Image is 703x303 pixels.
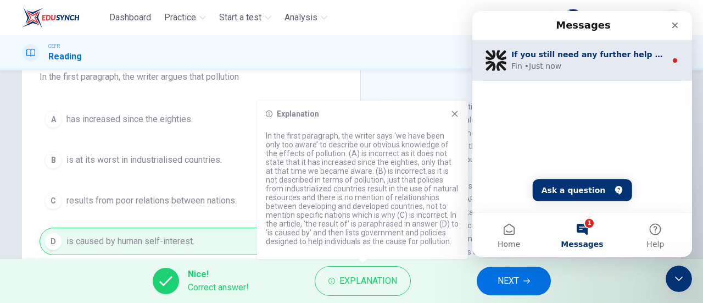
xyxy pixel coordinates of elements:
[284,11,317,24] span: Analysis
[219,11,261,24] span: Start a test
[472,11,692,257] iframe: Intercom live chat
[266,131,459,246] p: In the first paragraph, the writer says ‘we have been only too aware’ to describe our obvious kno...
[39,49,50,61] div: Fin
[174,229,192,237] span: Help
[188,268,249,281] span: Nice!
[666,266,692,292] iframe: Intercom live chat
[52,49,89,61] div: • Just now
[339,273,397,289] span: Explanation
[88,229,131,237] span: Messages
[60,168,160,190] button: Ask a question
[564,9,582,26] img: Profile picture
[498,273,519,289] span: NEXT
[147,202,220,246] button: Help
[25,229,48,237] span: Home
[378,100,396,118] div: 1
[188,281,249,294] span: Correct answer!
[164,11,196,24] span: Practice
[109,11,151,24] span: Dashboard
[277,109,319,118] h6: Explanation
[73,202,146,246] button: Messages
[48,42,60,50] span: CEFR
[22,7,80,29] img: EduSynch logo
[48,50,82,63] h1: Reading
